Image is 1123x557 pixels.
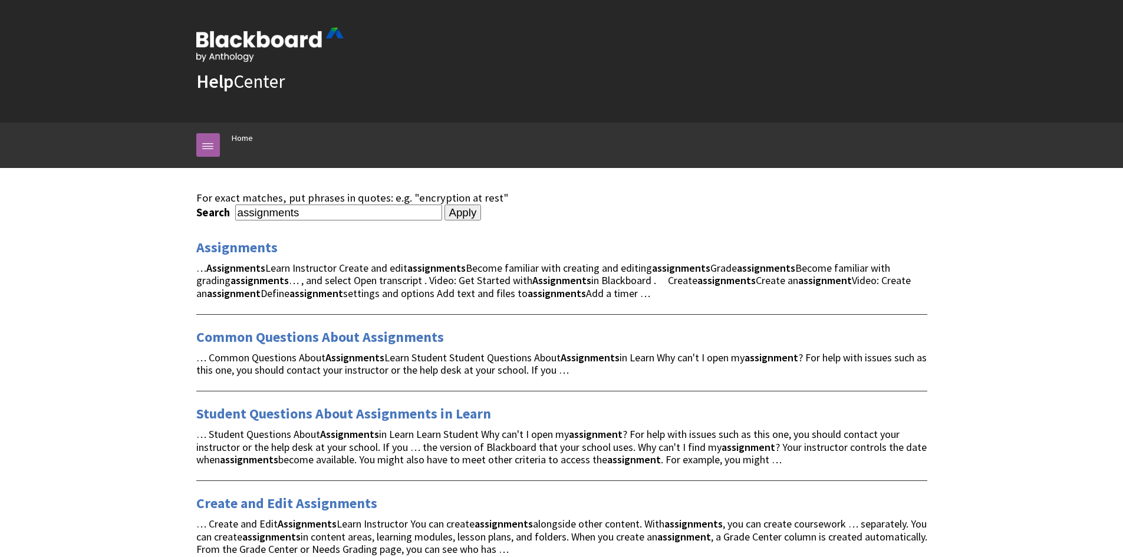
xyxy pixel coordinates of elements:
[722,440,775,454] strong: assignment
[196,351,927,377] span: … Common Questions About Learn Student Student Questions About in Learn Why can't I open my ? For...
[196,206,233,219] label: Search
[737,261,795,275] strong: assignments
[320,427,379,441] strong: Assignments
[196,192,927,205] div: For exact matches, put phrases in quotes: e.g. "encryption at rest"
[475,517,533,530] strong: assignments
[196,328,444,347] a: Common Questions About Assignments
[196,404,491,423] a: Student Questions About Assignments in Learn
[745,351,798,364] strong: assignment
[798,273,852,287] strong: assignment
[528,286,586,300] strong: assignments
[325,351,384,364] strong: Assignments
[652,261,710,275] strong: assignments
[196,261,911,301] span: … Learn Instructor Create and edit Become familiar with creating and editing Grade Become familia...
[607,453,661,466] strong: assignment
[206,261,265,275] strong: Assignments
[220,453,278,466] strong: assignments
[444,205,482,221] input: Apply
[407,261,466,275] strong: assignments
[697,273,756,287] strong: assignments
[230,273,289,287] strong: assignments
[196,238,278,257] a: Assignments
[196,28,344,62] img: Blackboard by Anthology
[196,517,927,556] span: … Create and Edit Learn Instructor You can create alongside other content. With , you can create ...
[242,530,301,543] strong: assignments
[289,286,343,300] strong: assignment
[532,273,591,287] strong: Assignments
[561,351,620,364] strong: Assignments
[569,427,623,441] strong: assignment
[207,286,261,300] strong: assignment
[657,530,711,543] strong: assignment
[278,517,337,530] strong: Assignments
[664,517,723,530] strong: assignments
[196,70,233,93] strong: Help
[196,427,927,467] span: … Student Questions About in Learn Learn Student Why can't I open my ? For help with issues such ...
[196,70,285,93] a: HelpCenter
[232,131,253,146] a: Home
[196,494,377,513] a: Create and Edit Assignments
